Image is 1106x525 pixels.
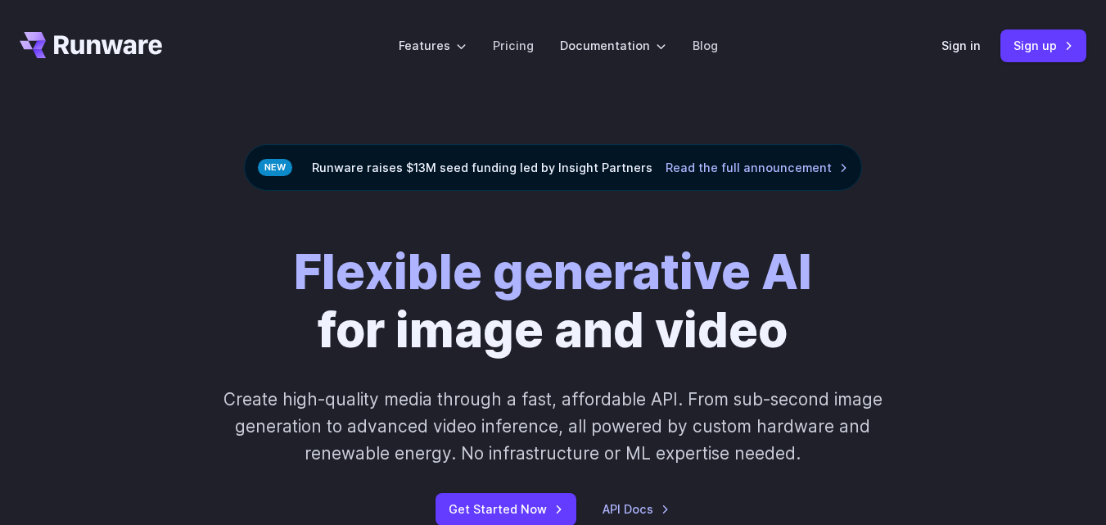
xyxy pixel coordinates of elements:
[399,36,467,55] label: Features
[20,32,162,58] a: Go to /
[436,493,576,525] a: Get Started Now
[1000,29,1086,61] a: Sign up
[941,36,981,55] a: Sign in
[603,500,670,518] a: API Docs
[493,36,534,55] a: Pricing
[560,36,666,55] label: Documentation
[693,36,718,55] a: Blog
[294,242,812,301] strong: Flexible generative AI
[294,243,812,360] h1: for image and video
[666,158,848,177] a: Read the full announcement
[212,386,895,468] p: Create high-quality media through a fast, affordable API. From sub-second image generation to adv...
[244,144,862,191] div: Runware raises $13M seed funding led by Insight Partners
